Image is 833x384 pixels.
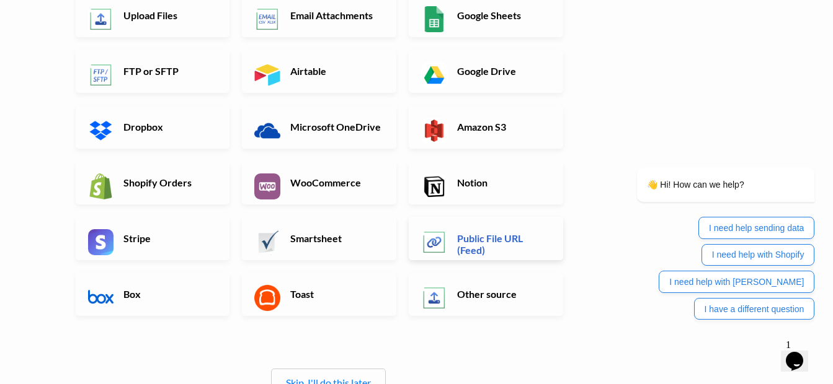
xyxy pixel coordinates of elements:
img: Google Sheets App & API [421,6,447,32]
a: Toast [242,273,396,316]
iframe: chat widget [597,71,821,328]
a: Airtable [242,50,396,93]
h6: Google Sheets [454,9,551,21]
a: Smartsheet [242,217,396,260]
a: Google Drive [409,50,563,93]
img: FTP or SFTP App & API [88,62,114,88]
h6: Toast [287,288,385,300]
h6: Shopify Orders [120,177,218,188]
a: Dropbox [76,105,230,149]
img: Microsoft OneDrive App & API [254,118,280,144]
h6: Airtable [287,65,385,77]
img: Upload Files App & API [88,6,114,32]
img: Box App & API [88,285,114,311]
img: WooCommerce App & API [254,173,280,199]
img: Toast App & API [254,285,280,311]
img: Public File URL App & API [421,229,447,255]
h6: Microsoft OneDrive [287,121,385,133]
img: Email New CSV or XLSX File App & API [254,6,280,32]
h6: Box [120,288,218,300]
iframe: chat widget [781,334,821,372]
h6: Upload Files [120,9,218,21]
a: Shopify Orders [76,161,230,204]
img: Shopify App & API [88,173,114,199]
h6: Email Attachments [287,9,385,21]
a: Microsoft OneDrive [242,105,396,149]
img: Amazon S3 App & API [421,118,447,144]
h6: FTP or SFTP [120,65,218,77]
a: Amazon S3 [409,105,563,149]
h6: Amazon S3 [454,121,551,133]
img: Google Drive App & API [421,62,447,88]
h6: WooCommerce [287,177,385,188]
h6: Public File URL (Feed) [454,232,551,256]
img: Notion App & API [421,173,447,199]
a: Box [76,273,230,316]
h6: Google Drive [454,65,551,77]
a: WooCommerce [242,161,396,204]
img: Smartsheet App & API [254,229,280,255]
img: Stripe App & API [88,229,114,255]
img: Dropbox App & API [88,118,114,144]
a: Public File URL (Feed) [409,217,563,260]
img: Airtable App & API [254,62,280,88]
h6: Notion [454,177,551,188]
a: Other source [409,273,563,316]
h6: Stripe [120,232,218,244]
a: FTP or SFTP [76,50,230,93]
h6: Smartsheet [287,232,385,244]
a: Notion [409,161,563,204]
h6: Other source [454,288,551,300]
h6: Dropbox [120,121,218,133]
img: Other Source App & API [421,285,447,311]
a: Stripe [76,217,230,260]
